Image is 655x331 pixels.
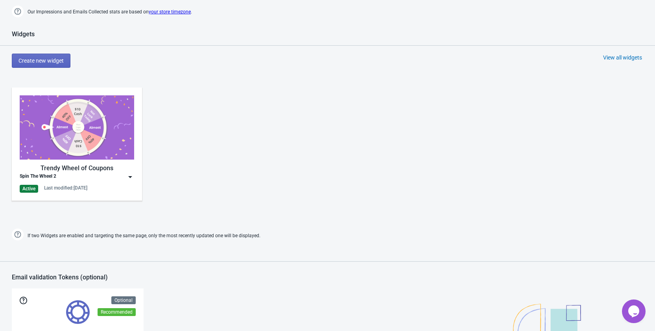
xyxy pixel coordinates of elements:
div: Recommended [98,308,136,316]
div: Last modified: [DATE] [44,185,87,191]
button: Create new widget [12,54,70,68]
img: dropdown.png [126,173,134,181]
span: Create new widget [18,58,64,64]
span: Our Impressions and Emails Collected stats are based on . [28,6,192,19]
div: Spin The Wheel 2 [20,173,56,181]
a: your store timezone [149,9,191,15]
div: View all widgets [603,54,642,61]
span: If two Widgets are enabled and targeting the same page, only the most recently updated one will b... [28,229,260,242]
img: trendy_game.png [20,95,134,160]
iframe: chat widget [622,299,647,323]
div: Trendy Wheel of Coupons [20,164,134,173]
img: help.png [12,229,24,240]
img: tokens.svg [66,300,90,324]
div: Optional [111,296,136,304]
div: Active [20,185,38,193]
img: help.png [12,6,24,17]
